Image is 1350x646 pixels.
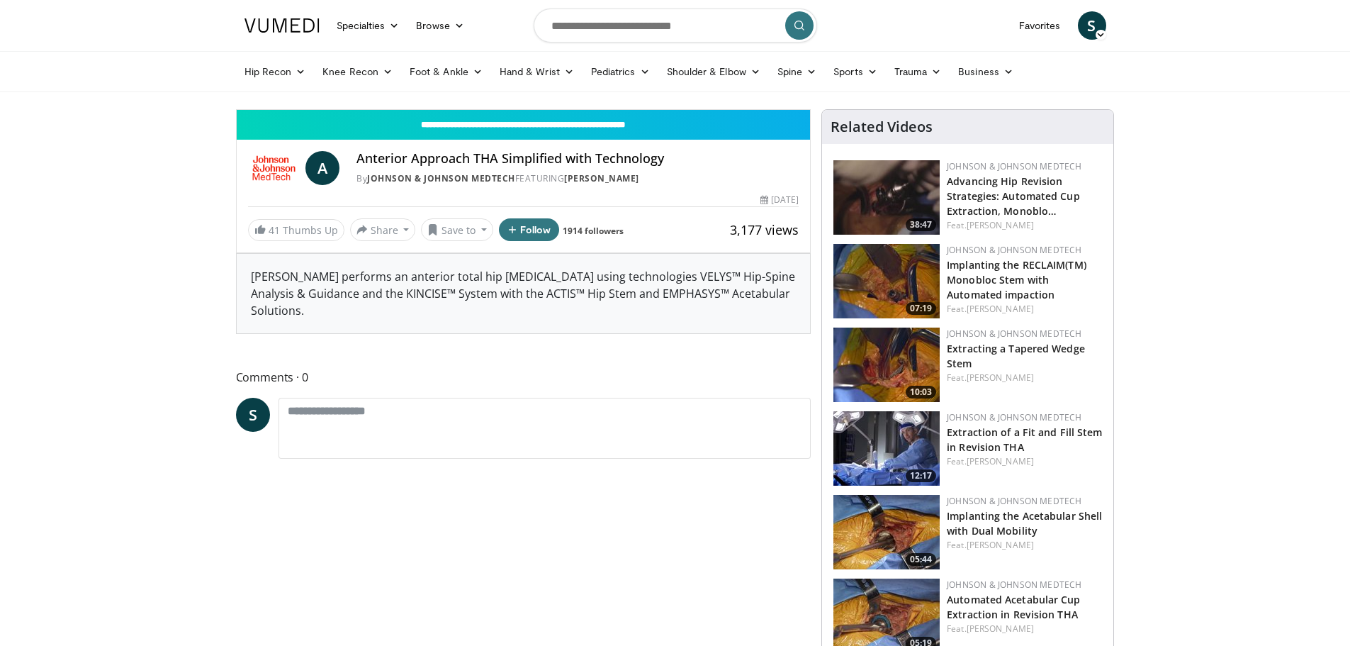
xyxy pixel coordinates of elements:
div: Feat. [947,303,1102,316]
a: Johnson & Johnson MedTech [947,495,1081,507]
div: Feat. [947,623,1102,635]
span: 07:19 [906,302,936,315]
div: Feat. [947,455,1102,468]
a: [PERSON_NAME] [967,455,1034,467]
a: Sports [825,57,886,86]
a: 1914 followers [563,225,624,237]
span: 3,177 views [730,221,799,238]
a: Automated Acetabular Cup Extraction in Revision THA [947,593,1080,621]
span: 38:47 [906,218,936,231]
span: 10:03 [906,386,936,399]
a: 38:47 [833,160,940,235]
div: Feat. [947,219,1102,232]
a: A [305,151,339,185]
a: Johnson & Johnson MedTech [947,411,1081,423]
a: Extracting a Tapered Wedge Stem [947,342,1085,370]
a: Johnson & Johnson MedTech [367,172,515,184]
span: 41 [269,223,280,237]
span: 12:17 [906,469,936,482]
a: Implanting the RECLAIM(TM) Monobloc Stem with Automated impaction [947,258,1086,301]
img: 0b84e8e2-d493-4aee-915d-8b4f424ca292.150x105_q85_crop-smart_upscale.jpg [833,328,940,402]
button: Share [350,218,416,241]
a: [PERSON_NAME] [967,303,1034,315]
button: Save to [421,218,493,241]
img: 9c1ab193-c641-4637-bd4d-10334871fca9.150x105_q85_crop-smart_upscale.jpg [833,495,940,569]
a: Knee Recon [314,57,401,86]
a: [PERSON_NAME] [967,539,1034,551]
a: Browse [407,11,473,40]
img: 82aed312-2a25-4631-ae62-904ce62d2708.150x105_q85_crop-smart_upscale.jpg [833,411,940,486]
a: 41 Thumbs Up [248,219,344,241]
h4: Anterior Approach THA Simplified with Technology [356,151,799,167]
img: Johnson & Johnson MedTech [248,151,300,185]
img: ffc33e66-92ed-4f11-95c4-0a160745ec3c.150x105_q85_crop-smart_upscale.jpg [833,244,940,318]
button: Follow [499,218,560,241]
span: Comments 0 [236,368,811,386]
a: Johnson & Johnson MedTech [947,579,1081,591]
img: 9f1a5b5d-2ba5-4c40-8e0c-30b4b8951080.150x105_q85_crop-smart_upscale.jpg [833,160,940,235]
a: S [1078,11,1106,40]
a: Specialties [328,11,408,40]
a: Hand & Wrist [491,57,583,86]
a: S [236,398,270,432]
a: Extraction of a Fit and Fill Stem in Revision THA [947,425,1102,454]
div: [DATE] [760,194,799,206]
a: Business [950,57,1022,86]
div: Feat. [947,539,1102,552]
a: [PERSON_NAME] [967,623,1034,635]
a: Pediatrics [583,57,658,86]
div: [PERSON_NAME] performs an anterior total hip [MEDICAL_DATA] using technologies VELYS™ Hip-Spine A... [237,254,811,333]
a: 07:19 [833,244,940,318]
a: Spine [769,57,825,86]
a: Trauma [886,57,950,86]
a: Johnson & Johnson MedTech [947,244,1081,256]
a: Favorites [1011,11,1069,40]
a: Advancing Hip Revision Strategies: Automated Cup Extraction, Monoblo… [947,174,1080,218]
a: [PERSON_NAME] [564,172,639,184]
div: By FEATURING [356,172,799,185]
a: Johnson & Johnson MedTech [947,328,1081,340]
a: Foot & Ankle [401,57,491,86]
img: VuMedi Logo [244,18,320,33]
a: [PERSON_NAME] [967,219,1034,231]
a: 12:17 [833,411,940,486]
a: Shoulder & Elbow [658,57,769,86]
a: 05:44 [833,495,940,569]
input: Search topics, interventions [534,9,817,43]
span: 05:44 [906,553,936,566]
a: Hip Recon [236,57,315,86]
h4: Related Videos [831,118,933,135]
div: Feat. [947,372,1102,384]
a: 10:03 [833,328,940,402]
a: Implanting the Acetabular Shell with Dual Mobility [947,509,1102,538]
a: [PERSON_NAME] [967,372,1034,384]
a: Johnson & Johnson MedTech [947,160,1081,172]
